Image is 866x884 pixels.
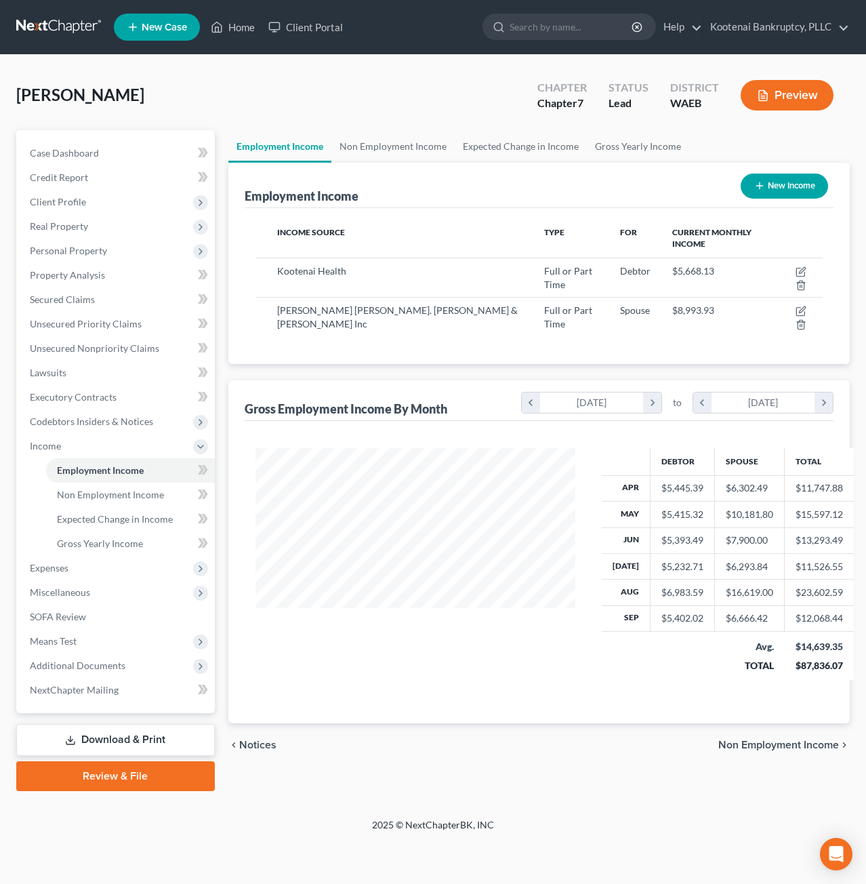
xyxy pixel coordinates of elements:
div: $5,232.71 [661,560,703,574]
th: [DATE] [602,553,651,579]
span: Expenses [30,562,68,574]
span: Secured Claims [30,294,95,305]
span: Executory Contracts [30,391,117,403]
a: Review & File [16,761,215,791]
span: Expected Change in Income [57,513,173,525]
a: Kootenai Bankruptcy, PLLC [703,15,849,39]
div: [DATE] [712,393,815,413]
th: May [602,502,651,527]
th: Jun [602,527,651,553]
div: 2025 © NextChapterBK, INC [47,818,819,843]
span: Full or Part Time [544,304,592,329]
span: New Case [142,22,187,33]
a: Secured Claims [19,287,215,312]
td: $23,602.59 [785,580,854,605]
span: Spouse [620,304,650,316]
i: chevron_right [839,740,850,750]
a: Executory Contracts [19,385,215,409]
th: Debtor [651,448,715,475]
div: $14,639.35 [796,640,844,654]
div: Chapter [537,80,587,96]
a: Credit Report [19,165,215,190]
span: SOFA Review [30,611,86,622]
div: District [670,80,719,96]
span: Employment Income [57,464,144,476]
a: Expected Change in Income [455,130,587,163]
div: $5,415.32 [661,508,703,521]
span: Personal Property [30,245,107,256]
span: Income [30,440,61,451]
i: chevron_right [643,393,661,413]
button: chevron_left Notices [228,740,276,750]
span: Unsecured Nonpriority Claims [30,342,159,354]
div: Employment Income [245,188,358,204]
i: chevron_left [228,740,239,750]
span: 7 [577,96,583,109]
span: Notices [239,740,276,750]
a: Employment Income [228,130,331,163]
td: $13,293.49 [785,527,854,553]
div: Avg. [726,640,774,654]
div: $6,302.49 [726,481,773,495]
div: $5,393.49 [661,534,703,547]
div: $10,181.80 [726,508,773,521]
a: Gross Yearly Income [46,531,215,556]
div: Gross Employment Income By Month [245,401,447,417]
th: Total [785,448,854,475]
div: Status [609,80,648,96]
span: [PERSON_NAME] [PERSON_NAME]. [PERSON_NAME] & [PERSON_NAME] Inc [277,304,518,329]
div: WAEB [670,96,719,111]
span: [PERSON_NAME] [16,85,144,104]
div: Chapter [537,96,587,111]
div: TOTAL [726,659,774,672]
th: Spouse [715,448,785,475]
div: $6,666.42 [726,611,773,625]
a: Home [204,15,262,39]
div: Lead [609,96,648,111]
span: Additional Documents [30,660,125,671]
i: chevron_left [522,393,540,413]
a: NextChapter Mailing [19,678,215,702]
th: Aug [602,580,651,605]
span: For [620,227,637,237]
div: $5,402.02 [661,611,703,625]
a: Lawsuits [19,361,215,385]
span: to [673,396,682,409]
th: Apr [602,475,651,501]
div: [DATE] [540,393,644,413]
div: $6,293.84 [726,560,773,574]
div: $6,983.59 [661,586,703,599]
span: Means Test [30,635,77,647]
a: Unsecured Priority Claims [19,312,215,336]
span: Property Analysis [30,269,105,281]
span: Non Employment Income [718,740,839,750]
span: Current Monthly Income [672,227,751,249]
div: $87,836.07 [796,659,844,672]
i: chevron_left [693,393,712,413]
div: $16,619.00 [726,586,773,599]
div: $7,900.00 [726,534,773,547]
td: $12,068.44 [785,605,854,631]
span: NextChapter Mailing [30,684,119,696]
span: $5,668.13 [672,265,714,277]
a: Case Dashboard [19,141,215,165]
span: Gross Yearly Income [57,538,143,549]
span: Lawsuits [30,367,66,378]
td: $15,597.12 [785,502,854,527]
button: Non Employment Income chevron_right [718,740,850,750]
span: Full or Part Time [544,265,592,290]
a: Expected Change in Income [46,507,215,531]
span: Miscellaneous [30,586,90,598]
a: Client Portal [262,15,350,39]
button: New Income [741,174,828,199]
span: Income Source [277,227,345,237]
span: Non Employment Income [57,489,164,500]
td: $11,747.88 [785,475,854,501]
th: Sep [602,605,651,631]
span: Debtor [620,265,651,277]
a: Property Analysis [19,263,215,287]
span: Kootenai Health [277,265,346,277]
a: Employment Income [46,458,215,483]
a: Help [657,15,702,39]
span: Client Profile [30,196,86,207]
